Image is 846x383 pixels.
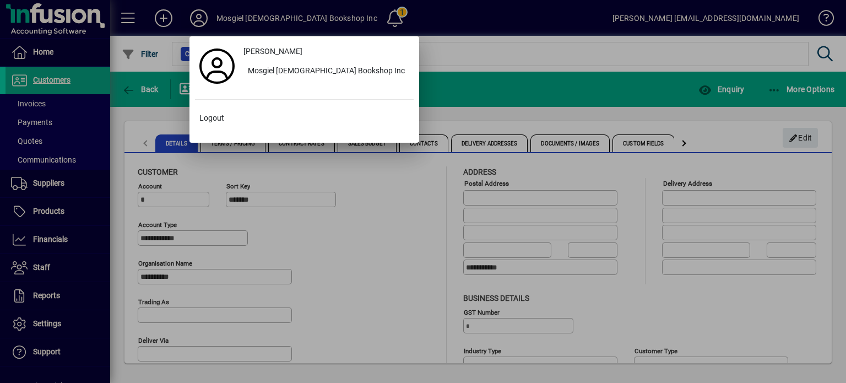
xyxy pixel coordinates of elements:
[243,46,302,57] span: [PERSON_NAME]
[199,112,224,124] span: Logout
[239,42,414,62] a: [PERSON_NAME]
[239,62,414,82] button: Mosgiel [DEMOGRAPHIC_DATA] Bookshop Inc
[195,109,414,128] button: Logout
[195,56,239,76] a: Profile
